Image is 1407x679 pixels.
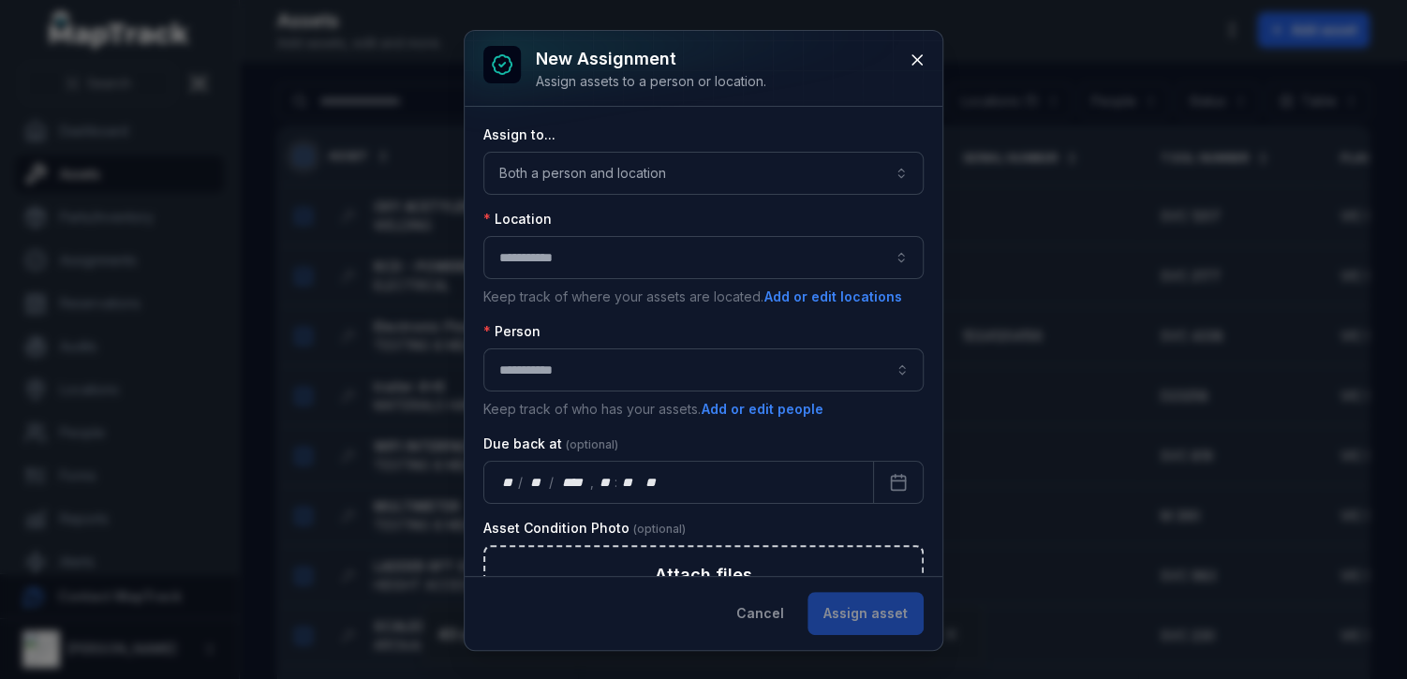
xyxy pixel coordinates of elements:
[549,473,555,492] div: /
[590,473,596,492] div: ,
[499,473,518,492] div: day,
[642,473,662,492] div: am/pm,
[483,348,924,391] input: assignment-add:person-label
[483,435,618,453] label: Due back at
[483,287,924,307] p: Keep track of where your assets are located.
[763,287,903,307] button: Add or edit locations
[615,473,619,492] div: :
[483,210,552,229] label: Location
[536,46,766,72] h3: New assignment
[555,473,590,492] div: year,
[483,322,541,341] label: Person
[873,461,924,504] button: Calendar
[701,399,824,420] button: Add or edit people
[619,473,638,492] div: minute,
[483,519,686,538] label: Asset Condition Photo
[483,125,555,144] label: Assign to...
[518,473,525,492] div: /
[536,72,766,91] div: Assign assets to a person or location.
[483,152,924,195] button: Both a person and location
[525,473,550,492] div: month,
[596,473,615,492] div: hour,
[655,562,752,588] h3: Attach files
[483,399,924,420] p: Keep track of who has your assets.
